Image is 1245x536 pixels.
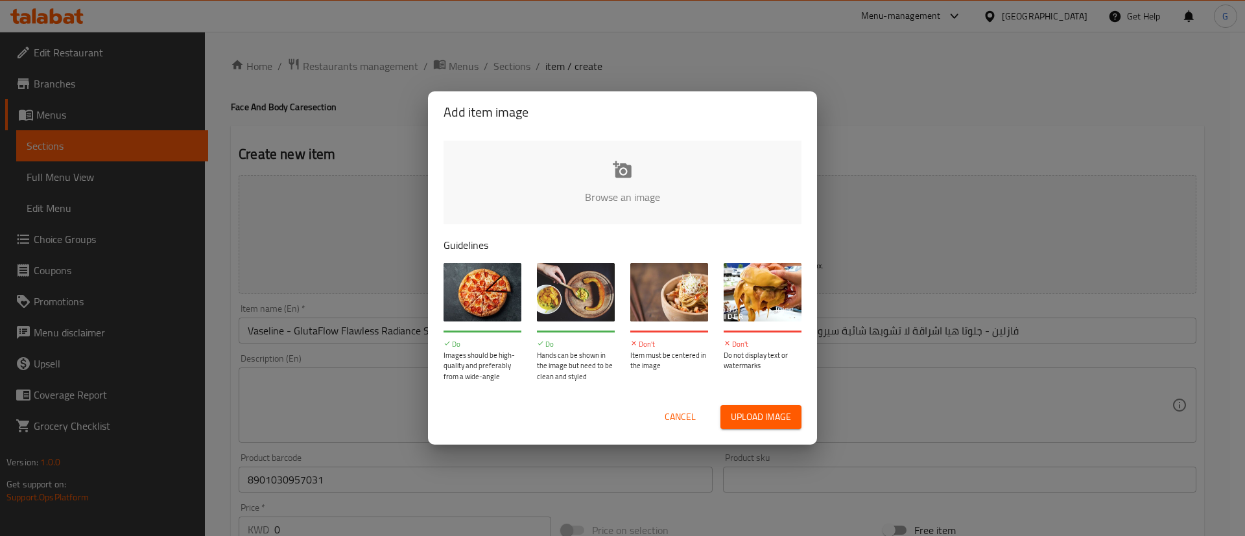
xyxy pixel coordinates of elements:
[724,339,801,350] p: Don't
[444,350,521,382] p: Images should be high-quality and preferably from a wide-angle
[630,339,708,350] p: Don't
[659,405,701,429] button: Cancel
[444,102,801,122] h2: Add item image
[724,350,801,371] p: Do not display text or watermarks
[724,263,801,321] img: guide-img-4@3x.jpg
[537,263,615,321] img: guide-img-2@3x.jpg
[665,409,696,425] span: Cancel
[731,409,791,425] span: Upload image
[537,350,615,382] p: Hands can be shown in the image but need to be clean and styled
[444,263,521,321] img: guide-img-1@3x.jpg
[444,237,801,253] p: Guidelines
[630,350,708,371] p: Item must be centered in the image
[537,339,615,350] p: Do
[630,263,708,321] img: guide-img-3@3x.jpg
[720,405,801,429] button: Upload image
[444,339,521,350] p: Do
